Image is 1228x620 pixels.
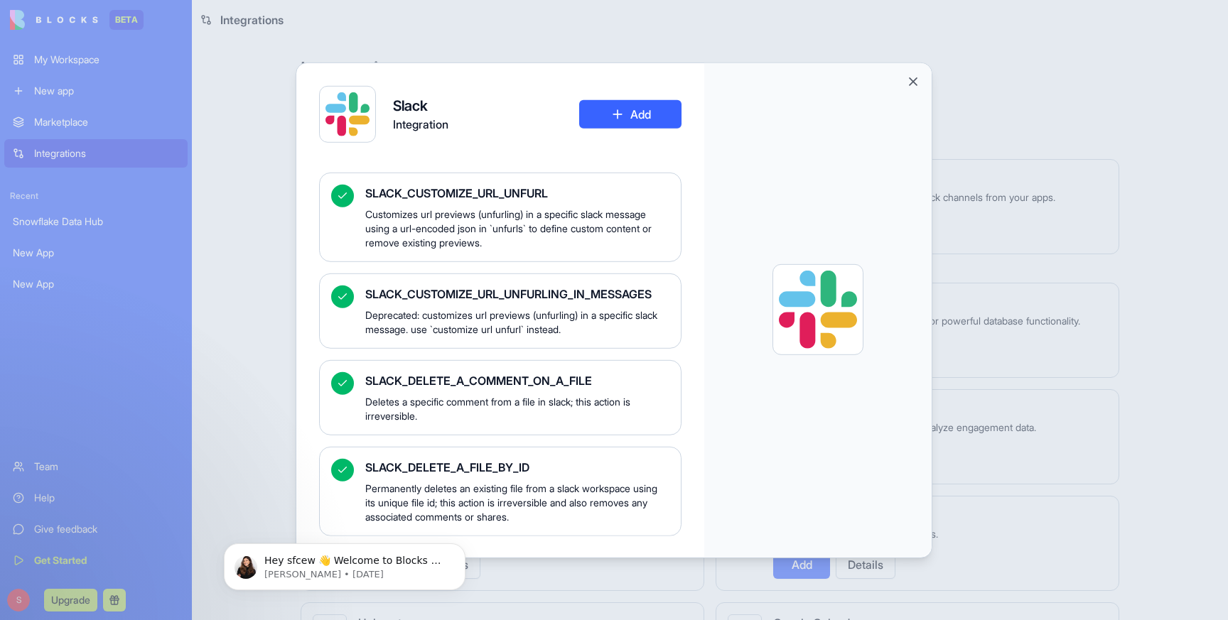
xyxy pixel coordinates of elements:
span: Permanently deletes an existing file from a slack workspace using its unique file id; this action... [365,481,669,523]
span: Deprecated: customizes url previews (unfurling) in a specific slack message. use `customize url u... [365,308,669,336]
button: Add [579,99,682,128]
span: Deletes a specific comment from a file in slack; this action is irreversible. [365,394,669,423]
span: SLACK_DELETE_A_FILE_BY_ID [365,458,669,475]
iframe: Intercom notifications message [203,513,487,613]
button: Close [906,74,920,88]
span: SLACK_CUSTOMIZE_URL_UNFURL [365,184,669,201]
span: SLACK_CUSTOMIZE_URL_UNFURLING_IN_MESSAGES [365,285,669,302]
span: Integration [393,115,448,132]
span: Customizes url previews (unfurling) in a specific slack message using a url-encoded json in `unfu... [365,207,669,249]
h4: Slack [393,95,448,115]
span: SLACK_DELETE_A_COMMENT_ON_A_FILE [365,371,669,388]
